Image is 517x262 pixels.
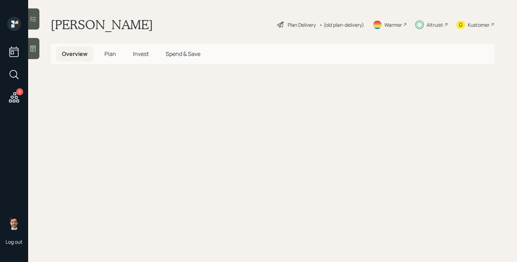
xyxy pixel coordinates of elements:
[51,17,153,32] h1: [PERSON_NAME]
[16,88,23,95] div: 3
[288,21,316,28] div: Plan Delivery
[62,50,88,58] span: Overview
[7,216,21,230] img: jonah-coleman-headshot.png
[133,50,149,58] span: Invest
[427,21,443,28] div: Altruist
[319,21,364,28] div: • (old plan-delivery)
[6,238,23,245] div: Log out
[468,21,490,28] div: Kustomer
[384,21,402,28] div: Warmer
[166,50,200,58] span: Spend & Save
[104,50,116,58] span: Plan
